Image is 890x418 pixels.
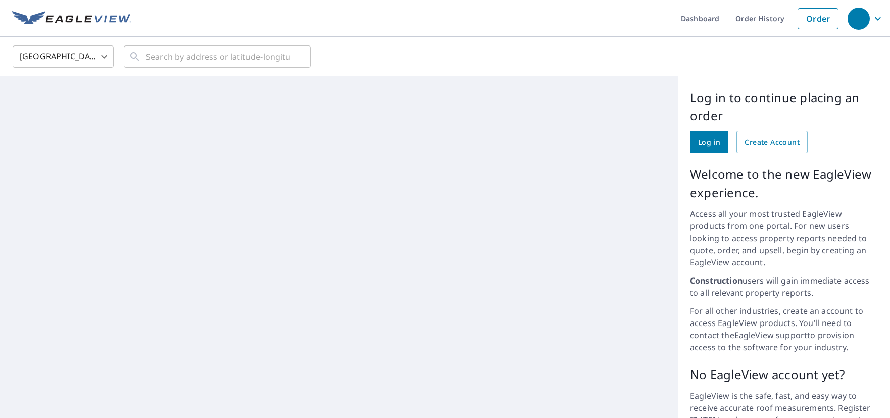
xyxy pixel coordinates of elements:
[690,131,728,153] a: Log in
[690,88,878,125] p: Log in to continue placing an order
[690,305,878,353] p: For all other industries, create an account to access EagleView products. You'll need to contact ...
[690,208,878,268] p: Access all your most trusted EagleView products from one portal. For new users looking to access ...
[734,330,808,341] a: EagleView support
[698,136,720,149] span: Log in
[146,42,290,71] input: Search by address or latitude-longitude
[736,131,808,153] a: Create Account
[690,165,878,202] p: Welcome to the new EagleView experience.
[745,136,800,149] span: Create Account
[690,275,743,286] strong: Construction
[798,8,838,29] a: Order
[690,365,878,384] p: No EagleView account yet?
[13,42,114,71] div: [GEOGRAPHIC_DATA]
[690,274,878,299] p: users will gain immediate access to all relevant property reports.
[12,11,131,26] img: EV Logo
